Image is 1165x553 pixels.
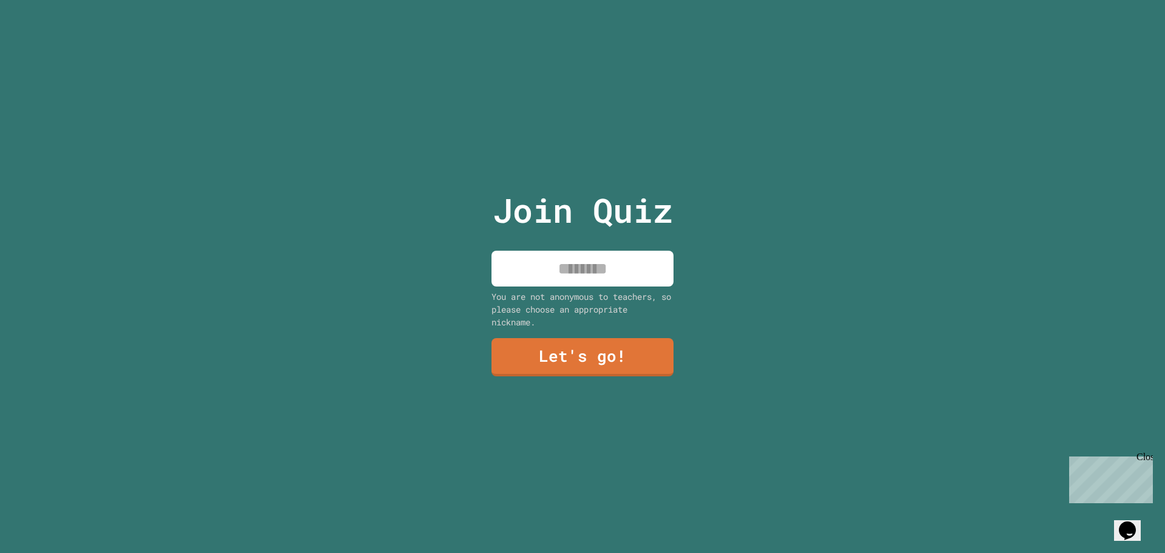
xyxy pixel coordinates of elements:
[1114,504,1153,541] iframe: chat widget
[1064,452,1153,503] iframe: chat widget
[491,290,674,328] div: You are not anonymous to teachers, so please choose an appropriate nickname.
[491,338,674,376] a: Let's go!
[493,185,673,236] p: Join Quiz
[5,5,84,77] div: Chat with us now!Close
